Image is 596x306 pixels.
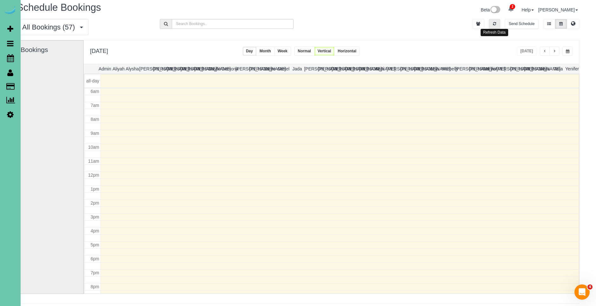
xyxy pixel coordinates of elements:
span: 8am [91,117,99,122]
button: Day [243,47,256,56]
span: 1pm [91,186,99,192]
span: 11am [88,159,99,164]
th: [PERSON_NAME] [180,64,194,74]
th: [PERSON_NAME] [400,64,414,74]
th: Gretel [276,64,290,74]
a: Beta [481,7,501,12]
th: Demona [222,64,235,74]
button: All Bookings (57) [17,19,88,35]
th: Aliyah [112,64,125,74]
button: [DATE] [517,47,537,56]
button: Normal [294,47,314,56]
span: 8pm [91,284,99,289]
span: 12pm [88,173,99,178]
th: [PERSON_NAME] [496,64,510,74]
a: [PERSON_NAME] [538,7,578,12]
th: Marbelly [442,64,455,74]
th: Lola [428,64,441,74]
h2: [DATE] [90,47,108,55]
a: Help [521,7,534,12]
input: Search Bookings.. [172,19,293,29]
th: Reinier [483,64,496,74]
a: 2 [505,2,517,16]
th: [PERSON_NAME] [510,64,524,74]
th: [PERSON_NAME] [345,64,359,74]
th: Daylin [208,64,222,74]
th: Kasi [373,64,386,74]
span: 6am [91,89,99,94]
button: Month [256,47,275,56]
span: 6pm [91,256,99,261]
span: 10am [88,145,99,150]
button: Week [274,47,291,56]
th: [PERSON_NAME] [304,64,318,74]
iframe: Intercom live chat [574,284,590,300]
span: 7am [91,103,99,108]
span: 2 [510,4,515,9]
button: Send Schedule [505,19,539,29]
button: Vertical [314,47,335,56]
th: Talia [551,64,565,74]
span: 9am [91,131,99,136]
th: Admin [98,64,112,74]
img: Automaid Logo [4,6,16,15]
span: 7pm [91,270,99,275]
span: 4pm [91,228,99,233]
th: [PERSON_NAME] [359,64,373,74]
th: [PERSON_NAME] [318,64,332,74]
button: Horizontal [334,47,360,56]
th: [PERSON_NAME] [153,64,166,74]
th: Alysha [126,64,139,74]
th: Esme [263,64,276,74]
th: [PERSON_NAME] [139,64,153,74]
th: [PERSON_NAME] [249,64,263,74]
th: [PERSON_NAME] [235,64,249,74]
th: [PERSON_NAME] [194,64,208,74]
th: [PERSON_NAME] [455,64,469,74]
th: [PERSON_NAME] [414,64,428,74]
th: Siara [538,64,551,74]
th: [PERSON_NAME] [524,64,538,74]
th: [PERSON_NAME] [167,64,180,74]
th: Jada [290,64,304,74]
span: all-day [86,78,99,83]
span: 2pm [91,200,99,205]
div: Refresh Data [481,29,508,36]
img: New interface [490,6,500,14]
span: Schedule Bookings [17,2,101,13]
span: 3pm [91,214,99,219]
span: 5pm [91,242,99,247]
h3: Bookings [21,46,80,53]
th: [PERSON_NAME] [386,64,400,74]
th: [PERSON_NAME] [469,64,483,74]
span: 4 [587,284,593,290]
th: [PERSON_NAME] [332,64,345,74]
span: All Bookings (57) [22,23,78,31]
th: Yenifer [565,64,579,74]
